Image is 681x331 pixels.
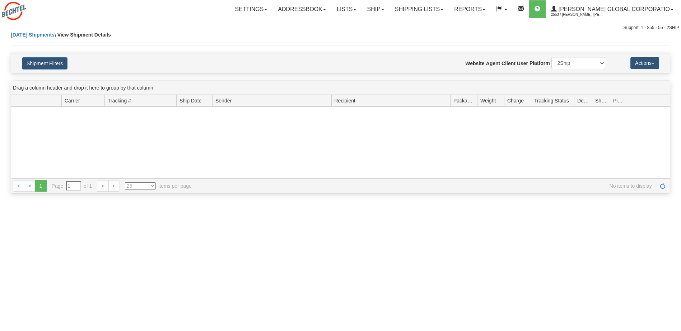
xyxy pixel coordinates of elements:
[202,182,652,190] span: No items to display
[179,97,201,104] span: Ship Date
[595,97,607,104] span: Shipment Issues
[229,0,272,18] a: Settings
[517,60,528,67] label: User
[480,97,496,104] span: Weight
[2,2,26,20] img: logo2553.jpg
[335,97,355,104] span: Recipient
[657,180,668,192] a: Refresh
[55,32,111,38] span: \ View Shipment Details
[11,81,670,95] div: grid grouping header
[530,59,550,67] label: Platform
[507,97,524,104] span: Charge
[22,57,67,69] button: Shipment Filters
[465,60,484,67] label: Website
[65,97,80,104] span: Carrier
[215,97,232,104] span: Sender
[11,32,55,38] a: [DATE] Shipments
[2,25,679,31] div: Support: 1 - 855 - 55 - 2SHIP
[486,60,500,67] label: Agent
[551,11,605,18] span: 2553 / [PERSON_NAME], [PERSON_NAME]
[577,97,589,104] span: Delivery Status
[108,97,131,104] span: Tracking #
[331,0,362,18] a: Lists
[390,0,449,18] a: Shipping lists
[613,97,625,104] span: Pickup Status
[630,57,659,69] button: Actions
[453,97,474,104] span: Packages
[502,60,516,67] label: Client
[272,0,331,18] a: Addressbook
[35,180,46,192] span: 1
[534,97,569,104] span: Tracking Status
[557,6,670,12] span: [PERSON_NAME] Global Corporatio
[52,181,92,191] span: Page of 1
[362,0,389,18] a: Ship
[546,0,679,18] a: [PERSON_NAME] Global Corporatio 2553 / [PERSON_NAME], [PERSON_NAME]
[449,0,491,18] a: Reports
[125,182,192,190] span: items per page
